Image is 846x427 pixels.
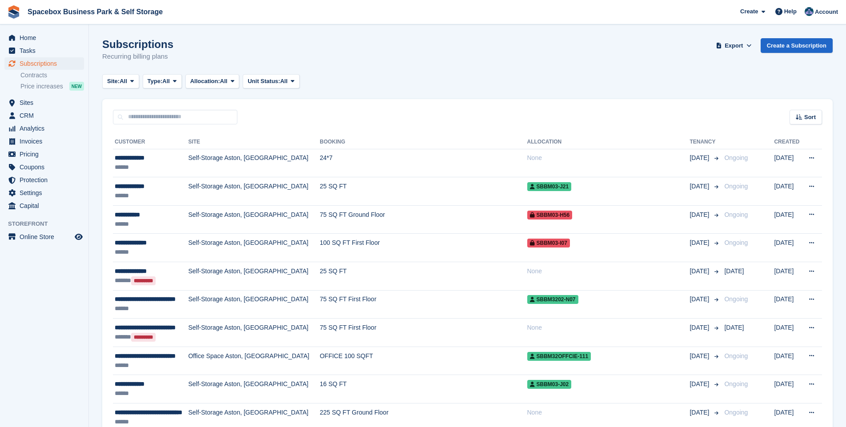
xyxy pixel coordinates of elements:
span: Coupons [20,161,73,173]
span: Tasks [20,44,73,57]
th: Customer [113,135,188,149]
div: None [527,408,690,417]
div: None [527,323,690,332]
td: Self-Storage Aston, [GEOGRAPHIC_DATA] [188,290,320,319]
span: [DATE] [690,238,711,247]
span: [DATE] [724,267,744,275]
span: Create [740,7,758,16]
td: OFFICE 100 SQFT [320,347,527,375]
span: Online Store [20,231,73,243]
a: menu [4,44,84,57]
a: Create a Subscription [761,38,833,53]
a: Contracts [20,71,84,80]
th: Allocation [527,135,690,149]
span: All [120,77,127,86]
span: Storefront [8,219,88,228]
a: menu [4,148,84,160]
img: Daud [805,7,814,16]
span: Pricing [20,148,73,160]
td: 75 SQ FT First Floor [320,319,527,347]
span: [DATE] [690,408,711,417]
td: Self-Storage Aston, [GEOGRAPHIC_DATA] [188,149,320,177]
span: All [220,77,228,86]
a: menu [4,231,84,243]
a: menu [4,96,84,109]
span: Ongoing [724,154,748,161]
td: Self-Storage Aston, [GEOGRAPHIC_DATA] [188,234,320,262]
td: [DATE] [774,149,802,177]
span: Sort [804,113,816,122]
th: Created [774,135,802,149]
a: menu [4,109,84,122]
span: SBBM03-J02 [527,380,572,389]
a: menu [4,57,84,70]
td: 25 SQ FT [320,262,527,291]
span: [DATE] [724,324,744,331]
td: 75 SQ FT First Floor [320,290,527,319]
a: menu [4,161,84,173]
span: SBBM3202-N07 [527,295,578,304]
span: Help [784,7,797,16]
a: menu [4,187,84,199]
td: [DATE] [774,347,802,375]
th: Booking [320,135,527,149]
span: [DATE] [690,379,711,389]
span: Analytics [20,122,73,135]
td: [DATE] [774,234,802,262]
span: Type: [148,77,163,86]
td: Self-Storage Aston, [GEOGRAPHIC_DATA] [188,319,320,347]
div: None [527,153,690,163]
span: Allocation: [190,77,220,86]
span: Ongoing [724,211,748,218]
span: Ongoing [724,295,748,303]
span: Protection [20,174,73,186]
span: CRM [20,109,73,122]
button: Unit Status: All [243,74,299,89]
button: Site: All [102,74,139,89]
span: Ongoing [724,380,748,387]
span: All [280,77,288,86]
a: menu [4,135,84,148]
td: [DATE] [774,177,802,206]
td: Self-Storage Aston, [GEOGRAPHIC_DATA] [188,205,320,234]
td: Self-Storage Aston, [GEOGRAPHIC_DATA] [188,262,320,291]
span: Export [725,41,743,50]
span: Account [815,8,838,16]
td: 75 SQ FT Ground Floor [320,205,527,234]
span: Sites [20,96,73,109]
td: [DATE] [774,319,802,347]
th: Site [188,135,320,149]
span: [DATE] [690,210,711,219]
td: Office Space Aston, [GEOGRAPHIC_DATA] [188,347,320,375]
a: menu [4,32,84,44]
h1: Subscriptions [102,38,173,50]
a: menu [4,200,84,212]
span: SBBM03-I07 [527,239,570,247]
span: [DATE] [690,267,711,276]
span: [DATE] [690,323,711,332]
div: None [527,267,690,276]
span: Invoices [20,135,73,148]
span: Unit Status: [248,77,280,86]
img: stora-icon-8386f47178a22dfd0bd8f6a31ec36ba5ce8667c1dd55bd0f319d3a0aa187defe.svg [7,5,20,19]
a: menu [4,122,84,135]
td: 25 SQ FT [320,177,527,206]
td: [DATE] [774,375,802,403]
span: [DATE] [690,295,711,304]
span: Subscriptions [20,57,73,70]
td: Self-Storage Aston, [GEOGRAPHIC_DATA] [188,177,320,206]
span: Home [20,32,73,44]
td: 100 SQ FT First Floor [320,234,527,262]
a: menu [4,174,84,186]
span: [DATE] [690,351,711,361]
a: Spacebox Business Park & Self Storage [24,4,166,19]
td: 16 SQ FT [320,375,527,403]
th: Tenancy [690,135,721,149]
p: Recurring billing plans [102,52,173,62]
span: SBBM03-J21 [527,182,572,191]
td: [DATE] [774,290,802,319]
a: Preview store [73,231,84,242]
span: SBBM03-H56 [527,211,573,219]
span: Capital [20,200,73,212]
span: [DATE] [690,182,711,191]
